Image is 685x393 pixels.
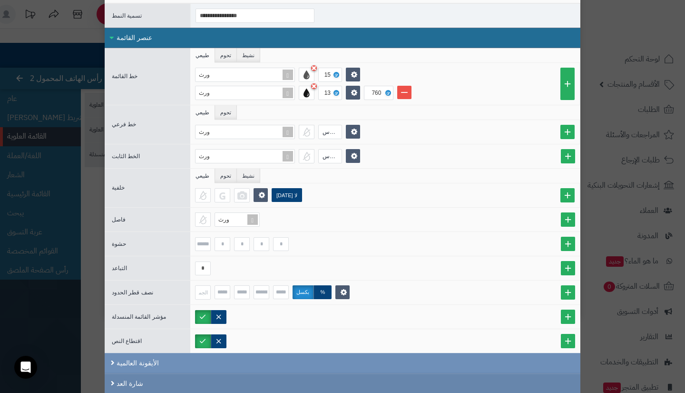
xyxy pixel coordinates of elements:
[112,338,142,344] font: اقتطاع النص
[112,153,140,160] font: الخط الثابت
[196,173,209,179] font: طبيعي
[199,153,210,160] font: ورث
[321,289,325,295] font: %
[196,110,209,115] font: طبيعي
[14,356,37,379] div: فتح برنامج Intercom Messenger
[372,90,381,96] font: 760
[296,289,309,295] font: بكسل
[199,129,210,135] font: ورث
[276,192,297,198] font: لا [DATE]
[112,184,125,191] font: خلفية
[112,313,166,320] font: مؤشر القائمة المنسدلة
[112,73,137,80] font: خط القائمة
[199,290,208,309] font: الجميع
[220,173,231,179] font: تحوم
[117,359,159,367] font: الأيقونة العالمية
[324,71,331,78] font: 15
[323,129,337,135] font: مقاس
[242,173,254,179] font: نشيط
[112,121,136,128] font: خط فرعي
[196,52,209,58] font: طبيعي
[199,71,210,78] font: ورث
[220,52,231,58] font: تحوم
[242,52,254,58] font: نشيط
[112,12,142,19] font: تسمية النمط
[117,34,152,41] font: عنصر القائمة
[117,380,143,387] font: شارة العد
[218,216,229,223] font: ورث
[199,90,210,96] font: ورث
[324,90,331,96] font: 13
[112,289,153,296] font: نصف قطر الحدود
[220,110,231,115] font: تحوم
[112,216,126,223] font: فاصل
[112,241,126,247] font: حشوة
[323,153,337,160] font: مقاس
[112,265,127,272] font: التباعد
